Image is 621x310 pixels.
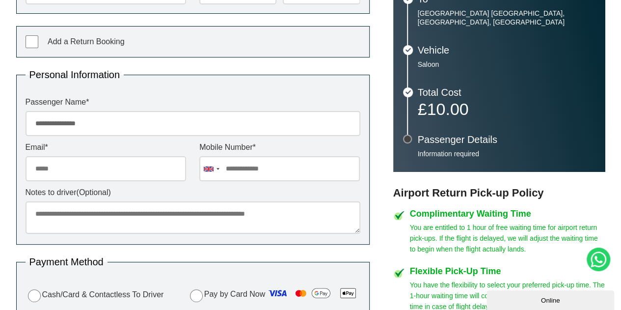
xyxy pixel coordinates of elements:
[190,289,203,302] input: Pay by Card Now
[188,285,360,304] label: Pay by Card Now
[200,157,222,181] div: United Kingdom: +44
[26,189,360,197] label: Notes to driver
[28,289,41,302] input: Cash/Card & Contactless To Driver
[418,135,595,144] h3: Passenger Details
[418,9,595,27] p: [GEOGRAPHIC_DATA] [GEOGRAPHIC_DATA], [GEOGRAPHIC_DATA], [GEOGRAPHIC_DATA]
[26,288,164,302] label: Cash/Card & Contactless To Driver
[418,60,595,69] p: Saloon
[26,98,360,106] label: Passenger Name
[26,143,186,151] label: Email
[410,209,605,218] h4: Complimentary Waiting Time
[26,257,108,267] legend: Payment Method
[26,70,124,80] legend: Personal Information
[418,87,595,97] h3: Total Cost
[26,35,38,48] input: Add a Return Booking
[410,222,605,254] p: You are entitled to 1 hour of free waiting time for airport return pick-ups. If the flight is del...
[418,45,595,55] h3: Vehicle
[418,149,595,158] p: Information required
[427,100,468,118] span: 10.00
[77,188,111,197] span: (Optional)
[486,288,616,310] iframe: chat widget
[418,102,595,116] p: £
[199,143,360,151] label: Mobile Number
[393,187,605,199] h3: Airport Return Pick-up Policy
[48,37,125,46] span: Add a Return Booking
[410,267,605,276] h4: Flexible Pick-Up Time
